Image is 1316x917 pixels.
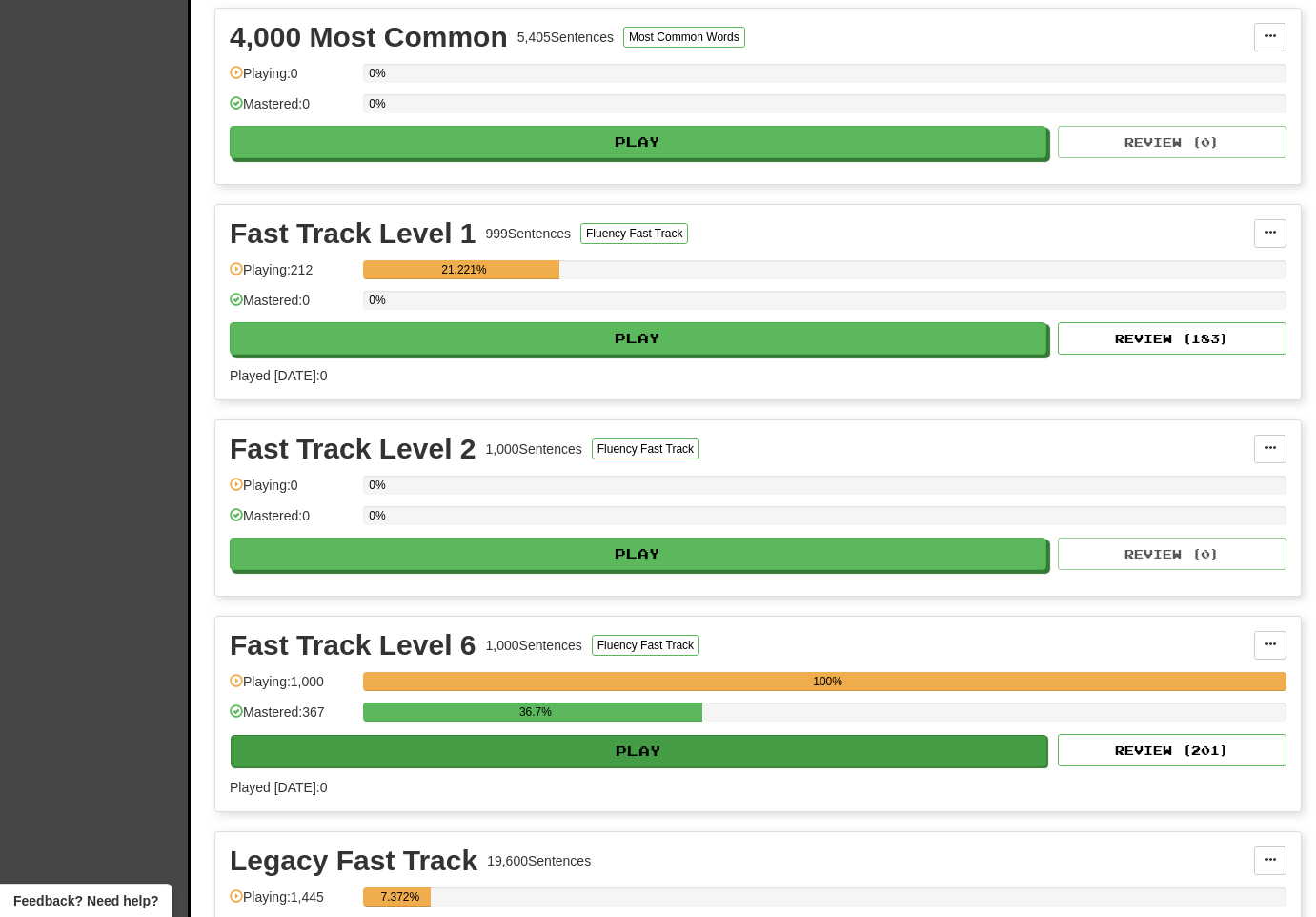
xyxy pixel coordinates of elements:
[1058,126,1286,158] button: Review (0)
[517,28,614,47] div: 5,405 Sentences
[230,476,354,507] div: Playing: 0
[230,435,476,463] div: Fast Track Level 2
[592,438,699,459] button: Fluency Fast Track
[230,322,1046,355] button: Play
[230,368,327,383] span: Played [DATE]: 0
[486,224,572,243] div: 999 Sentences
[623,27,745,48] button: Most Common Words
[230,506,354,538] div: Mastered: 0
[230,846,477,875] div: Legacy Fast Track
[230,780,327,795] span: Played [DATE]: 0
[369,260,558,279] div: 21.221%
[1058,322,1286,355] button: Review (183)
[487,851,591,870] div: 19,600 Sentences
[230,219,476,248] div: Fast Track Level 1
[230,703,354,734] div: Mastered: 367
[580,223,688,244] button: Fluency Fast Track
[592,635,699,656] button: Fluency Fast Track
[231,735,1047,767] button: Play
[13,891,158,910] span: Open feedback widget
[230,23,508,51] div: 4,000 Most Common
[369,703,701,722] div: 36.7%
[486,439,582,458] div: 1,000 Sentences
[230,538,1046,570] button: Play
[230,126,1046,158] button: Play
[1058,538,1286,570] button: Review (0)
[369,887,431,907] div: 7.372%
[230,291,354,322] div: Mastered: 0
[230,94,354,126] div: Mastered: 0
[369,672,1286,691] div: 100%
[230,260,354,292] div: Playing: 212
[486,636,582,655] div: 1,000 Sentences
[230,64,354,95] div: Playing: 0
[230,631,476,660] div: Fast Track Level 6
[1058,734,1286,766] button: Review (201)
[230,672,354,703] div: Playing: 1,000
